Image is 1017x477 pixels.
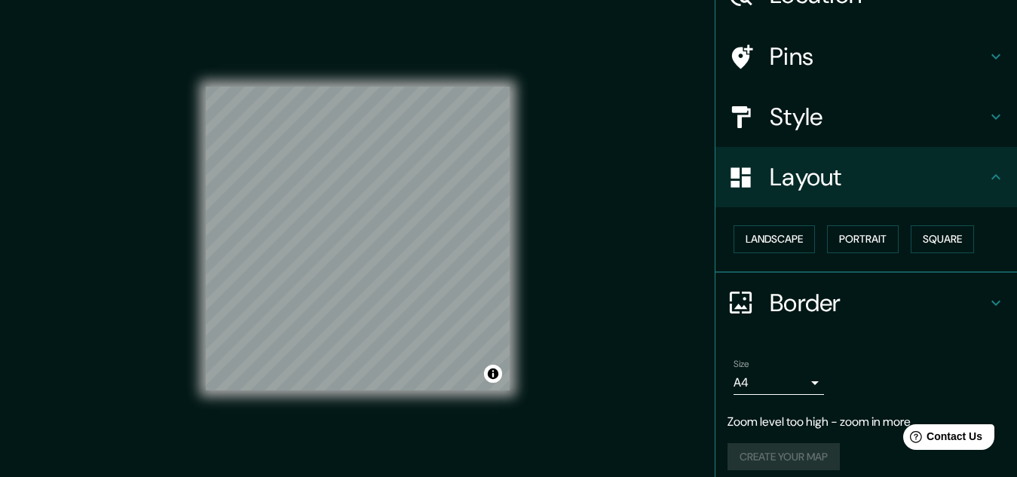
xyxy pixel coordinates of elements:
button: Square [911,225,974,253]
h4: Style [770,102,987,132]
div: A4 [734,371,824,395]
div: Border [715,273,1017,333]
canvas: Map [206,87,510,390]
div: Layout [715,147,1017,207]
iframe: Help widget launcher [883,418,1000,460]
div: Pins [715,26,1017,87]
p: Zoom level too high - zoom in more [728,413,1005,431]
h4: Border [770,288,987,318]
h4: Layout [770,162,987,192]
div: Style [715,87,1017,147]
button: Landscape [734,225,815,253]
button: Portrait [827,225,899,253]
label: Size [734,357,749,370]
button: Toggle attribution [484,365,502,383]
h4: Pins [770,41,987,72]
